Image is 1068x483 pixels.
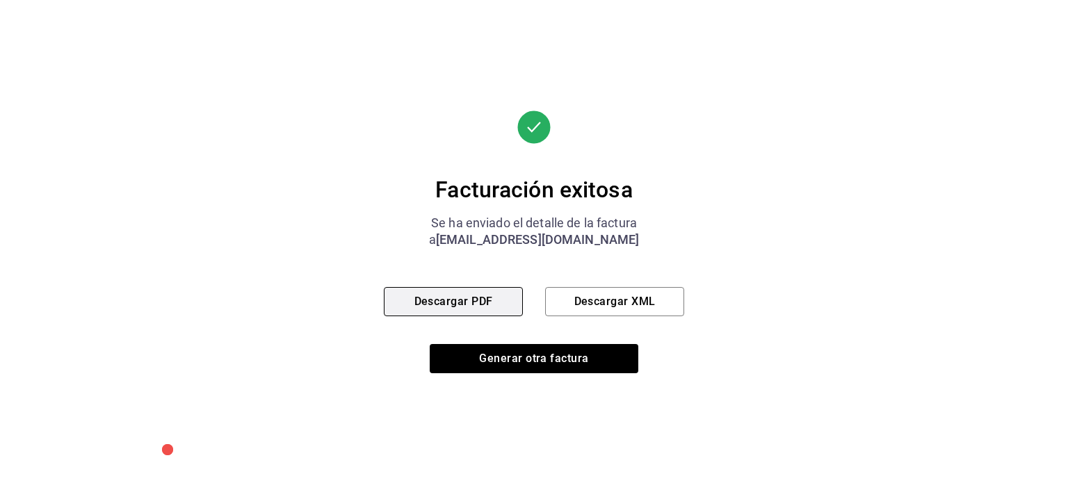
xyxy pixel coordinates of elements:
div: Facturación exitosa [384,176,684,204]
button: Descargar XML [545,287,684,316]
button: Generar otra factura [430,344,638,373]
span: [EMAIL_ADDRESS][DOMAIN_NAME] [436,232,640,247]
button: Descargar PDF [384,287,523,316]
div: Se ha enviado el detalle de la factura [384,215,684,231]
div: a [384,231,684,248]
